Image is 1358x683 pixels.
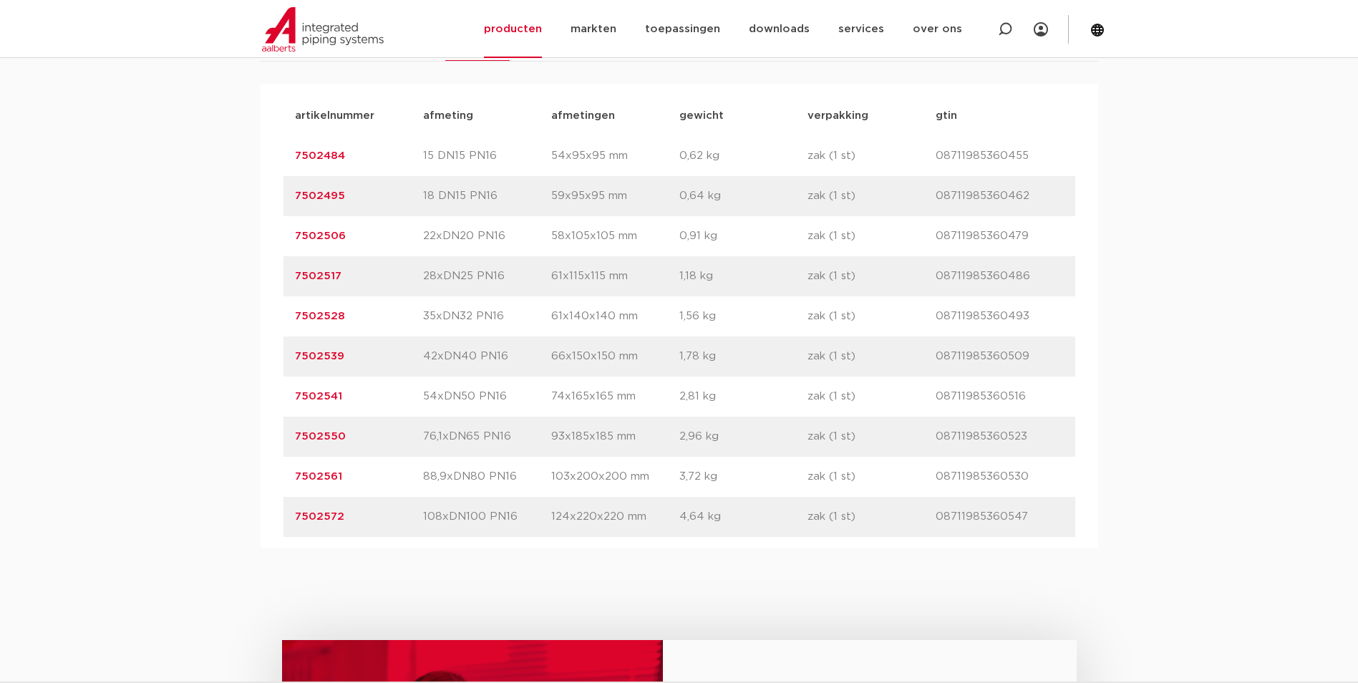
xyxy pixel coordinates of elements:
[295,231,346,241] a: 7502506
[295,107,423,125] p: artikelnummer
[551,508,679,525] p: 124x220x220 mm
[807,107,936,125] p: verpakking
[295,150,345,161] a: 7502484
[423,188,551,205] p: 18 DN15 PN16
[936,188,1064,205] p: 08711985360462
[936,428,1064,445] p: 08711985360523
[936,147,1064,165] p: 08711985360455
[295,511,344,522] a: 7502572
[679,348,807,365] p: 1,78 kg
[807,508,936,525] p: zak (1 st)
[423,508,551,525] p: 108xDN100 PN16
[807,348,936,365] p: zak (1 st)
[936,268,1064,285] p: 08711985360486
[423,308,551,325] p: 35xDN32 PN16
[295,471,342,482] a: 7502561
[551,228,679,245] p: 58x105x105 mm
[679,468,807,485] p: 3,72 kg
[807,147,936,165] p: zak (1 st)
[551,388,679,405] p: 74x165x165 mm
[936,388,1064,405] p: 08711985360516
[807,228,936,245] p: zak (1 st)
[295,431,346,442] a: 7502550
[295,391,342,402] a: 7502541
[551,107,679,125] p: afmetingen
[423,428,551,445] p: 76,1xDN65 PN16
[551,428,679,445] p: 93x185x185 mm
[679,428,807,445] p: 2,96 kg
[423,107,551,125] p: afmeting
[295,351,344,362] a: 7502539
[423,388,551,405] p: 54xDN50 PN16
[679,107,807,125] p: gewicht
[295,190,345,201] a: 7502495
[679,188,807,205] p: 0,64 kg
[551,348,679,365] p: 66x150x150 mm
[807,468,936,485] p: zak (1 st)
[936,308,1064,325] p: 08711985360493
[936,107,1064,125] p: gtin
[679,228,807,245] p: 0,91 kg
[423,468,551,485] p: 88,9xDN80 PN16
[551,188,679,205] p: 59x95x95 mm
[423,268,551,285] p: 28xDN25 PN16
[936,468,1064,485] p: 08711985360530
[423,147,551,165] p: 15 DN15 PN16
[807,388,936,405] p: zak (1 st)
[295,311,345,321] a: 7502528
[679,308,807,325] p: 1,56 kg
[936,508,1064,525] p: 08711985360547
[551,268,679,285] p: 61x115x115 mm
[807,308,936,325] p: zak (1 st)
[936,228,1064,245] p: 08711985360479
[679,508,807,525] p: 4,64 kg
[807,268,936,285] p: zak (1 st)
[936,348,1064,365] p: 08711985360509
[679,268,807,285] p: 1,18 kg
[423,228,551,245] p: 22xDN20 PN16
[807,188,936,205] p: zak (1 st)
[551,308,679,325] p: 61x140x140 mm
[423,348,551,365] p: 42xDN40 PN16
[807,428,936,445] p: zak (1 st)
[679,388,807,405] p: 2,81 kg
[679,147,807,165] p: 0,62 kg
[551,147,679,165] p: 54x95x95 mm
[551,468,679,485] p: 103x200x200 mm
[295,271,341,281] a: 7502517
